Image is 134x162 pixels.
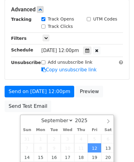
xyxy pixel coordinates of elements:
[88,128,101,132] span: Fri
[21,128,34,132] span: Sun
[74,153,88,162] span: September 18, 2025
[88,153,101,162] span: September 19, 2025
[101,128,115,132] span: Sat
[74,134,88,143] span: September 4, 2025
[34,153,47,162] span: September 15, 2025
[88,143,101,153] span: September 12, 2025
[11,36,27,41] strong: Filters
[47,128,61,132] span: Tue
[41,67,97,73] a: Copy unsubscribe link
[73,118,95,123] input: Year
[74,128,88,132] span: Thu
[41,48,79,53] span: [DATE] 12:00pm
[61,153,74,162] span: September 17, 2025
[48,23,73,30] label: Track Clicks
[11,60,41,65] strong: Unsubscribe
[5,100,51,112] a: Send Test Email
[48,59,93,66] label: Add unsubscribe link
[5,86,74,97] a: Send on [DATE] 12:00pm
[88,134,101,143] span: September 5, 2025
[93,16,117,22] label: UTM Codes
[101,153,115,162] span: September 20, 2025
[34,134,47,143] span: September 1, 2025
[11,6,123,13] h5: Advanced
[74,143,88,153] span: September 11, 2025
[11,47,33,52] strong: Schedule
[34,128,47,132] span: Mon
[101,143,115,153] span: September 13, 2025
[103,133,134,162] iframe: Chat Widget
[21,153,34,162] span: September 14, 2025
[61,128,74,132] span: Wed
[11,17,32,22] strong: Tracking
[48,16,74,22] label: Track Opens
[21,143,34,153] span: September 7, 2025
[47,134,61,143] span: September 2, 2025
[34,143,47,153] span: September 8, 2025
[21,134,34,143] span: August 31, 2025
[47,143,61,153] span: September 9, 2025
[101,134,115,143] span: September 6, 2025
[76,86,103,97] a: Preview
[61,143,74,153] span: September 10, 2025
[61,134,74,143] span: September 3, 2025
[47,153,61,162] span: September 16, 2025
